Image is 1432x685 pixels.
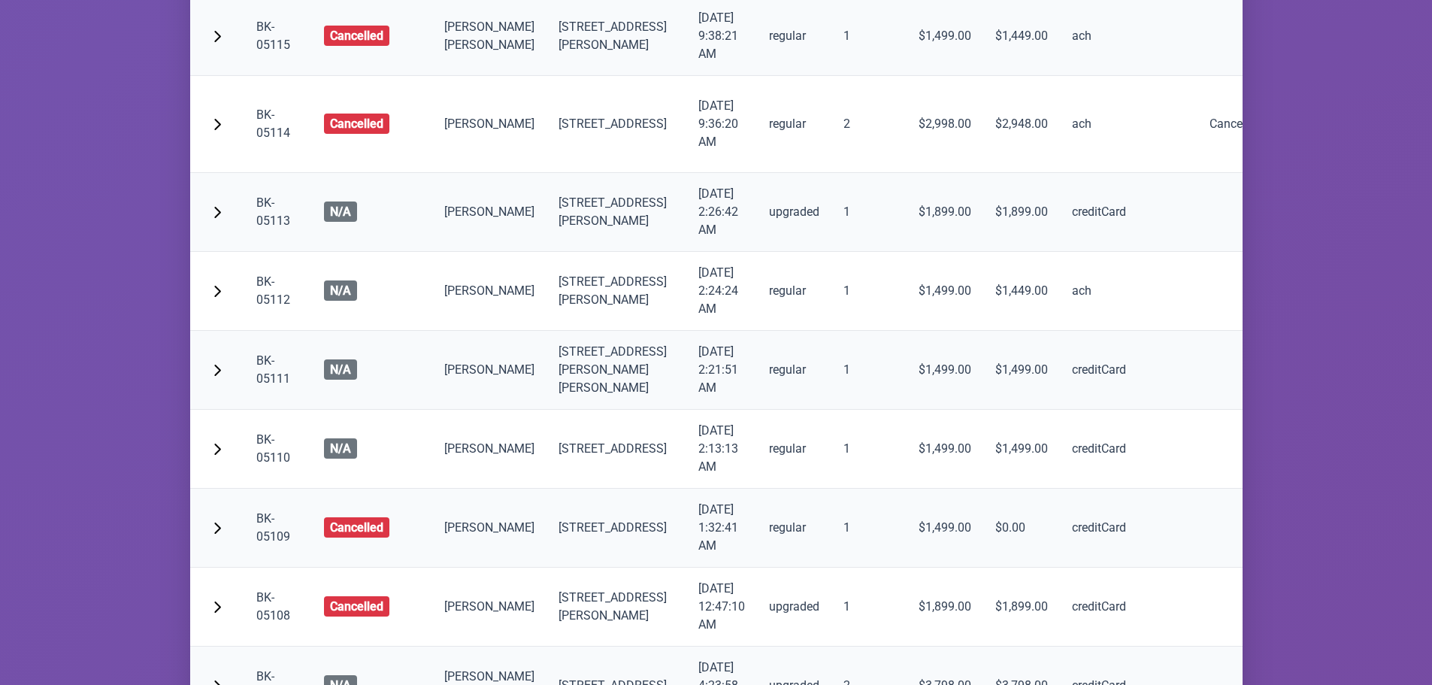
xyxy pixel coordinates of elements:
td: [PERSON_NAME] [432,76,546,173]
td: [STREET_ADDRESS][PERSON_NAME] [546,568,686,647]
a: BK-05111 [256,353,290,386]
td: $1,499.00 [907,410,983,489]
a: BK-05108 [256,590,290,623]
td: ach [1060,252,1197,331]
td: regular [757,76,831,173]
span: cancelled [324,114,389,134]
td: [PERSON_NAME] [432,568,546,647]
td: regular [757,331,831,410]
td: Canceled [1197,76,1276,173]
td: [DATE] 2:24:24 AM [686,252,757,331]
td: upgraded [757,568,831,647]
span: cancelled [324,517,389,538]
td: [DATE] 2:26:42 AM [686,173,757,252]
a: BK-05114 [256,108,290,140]
span: cancelled [324,26,389,46]
td: [DATE] 12:47:10 AM [686,568,757,647]
td: $1,499.00 [983,410,1060,489]
td: [PERSON_NAME] [432,410,546,489]
td: $2,948.00 [983,76,1060,173]
td: creditCard [1060,331,1197,410]
td: regular [757,252,831,331]
td: [STREET_ADDRESS] [PERSON_NAME] [546,252,686,331]
td: $1,499.00 [907,252,983,331]
td: 1 [831,252,907,331]
td: [PERSON_NAME] [432,489,546,568]
a: BK-05109 [256,511,290,544]
span: N/A [324,280,357,301]
td: $1,899.00 [983,568,1060,647]
span: N/A [324,202,357,222]
td: creditCard [1060,568,1197,647]
td: ach [1060,76,1197,173]
td: [DATE] 9:36:20 AM [686,76,757,173]
td: $1,899.00 [983,173,1060,252]
td: creditCard [1060,489,1197,568]
td: [PERSON_NAME] [432,331,546,410]
td: creditCard [1060,410,1197,489]
td: $1,499.00 [907,331,983,410]
td: [DATE] 2:21:51 AM [686,331,757,410]
td: $1,499.00 [983,331,1060,410]
a: BK-05113 [256,195,290,228]
td: $0.00 [983,489,1060,568]
td: [STREET_ADDRESS] [546,76,686,173]
td: 1 [831,410,907,489]
td: $1,899.00 [907,173,983,252]
span: cancelled [324,596,389,617]
a: BK-05110 [256,432,290,465]
span: N/A [324,359,357,380]
td: 1 [831,331,907,410]
td: 2 [831,76,907,173]
span: N/A [324,438,357,459]
td: upgraded [757,173,831,252]
td: [STREET_ADDRESS] [PERSON_NAME] [546,173,686,252]
td: [PERSON_NAME] [432,252,546,331]
td: 1 [831,489,907,568]
td: creditCard [1060,173,1197,252]
td: regular [757,489,831,568]
td: $1,899.00 [907,568,983,647]
td: [STREET_ADDRESS] [546,489,686,568]
a: BK-05112 [256,274,290,307]
td: [PERSON_NAME] [432,173,546,252]
td: [DATE] 1:32:41 AM [686,489,757,568]
td: regular [757,410,831,489]
td: [DATE] 2:13:13 AM [686,410,757,489]
a: BK-05115 [256,20,290,52]
td: $2,998.00 [907,76,983,173]
td: 1 [831,173,907,252]
td: [STREET_ADDRESS][PERSON_NAME] [PERSON_NAME] [546,331,686,410]
td: $1,449.00 [983,252,1060,331]
td: [STREET_ADDRESS] [546,410,686,489]
td: $1,499.00 [907,489,983,568]
td: 1 [831,568,907,647]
